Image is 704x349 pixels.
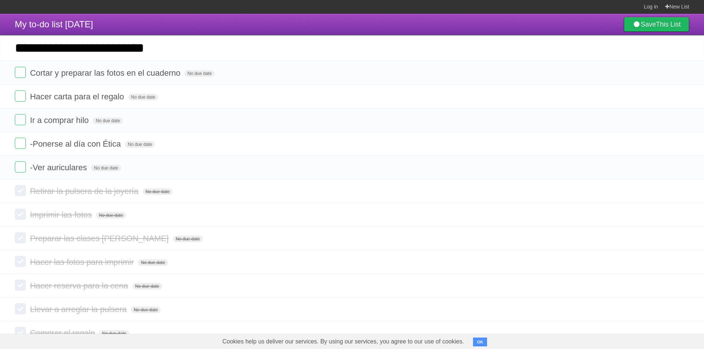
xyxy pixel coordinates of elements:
span: Llevar a arreglar la pulsera [30,305,129,314]
label: Done [15,138,26,149]
span: Hacer reserva para la cena [30,281,130,290]
label: Done [15,90,26,102]
span: No due date [96,212,126,219]
span: No due date [93,117,123,124]
label: Done [15,280,26,291]
label: Done [15,303,26,314]
span: My to-do list [DATE] [15,19,93,29]
span: No due date [91,165,121,171]
span: -Ver auriculares [30,163,89,172]
a: SaveThis List [624,17,689,32]
span: No due date [184,70,214,77]
label: Done [15,161,26,172]
span: Retirar la pulsera de la joyería [30,187,140,196]
b: This List [656,21,681,28]
span: Cookies help us deliver our services. By using our services, you agree to our use of cookies. [215,334,472,349]
label: Done [15,67,26,78]
span: Hacer las fotos para imprimir [30,257,136,267]
span: Comprar el regalo [30,328,97,338]
button: OK [473,338,487,346]
span: Preparar las clases [PERSON_NAME] [30,234,170,243]
span: Hacer carta para el regalo [30,92,126,101]
span: Imprimir las fotos [30,210,93,219]
span: Cortar y preparar las fotos en el cuaderno [30,68,182,78]
label: Done [15,185,26,196]
span: No due date [131,307,161,313]
span: No due date [143,188,173,195]
span: No due date [125,141,155,148]
span: No due date [132,283,162,290]
span: -Ponerse al día con Ética [30,139,123,148]
span: No due date [138,259,168,266]
label: Done [15,256,26,267]
label: Done [15,232,26,243]
span: No due date [128,94,158,100]
label: Done [15,327,26,338]
label: Done [15,114,26,125]
span: Ir a comprar hilo [30,116,91,125]
span: No due date [173,236,203,242]
span: No due date [99,330,129,337]
label: Done [15,209,26,220]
